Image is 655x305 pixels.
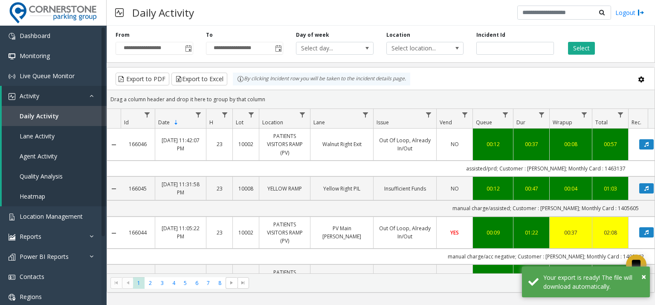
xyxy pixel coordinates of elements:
[128,2,198,23] h3: Daily Activity
[183,42,193,54] span: Toggle popup
[237,76,244,82] img: infoIcon.svg
[2,86,107,106] a: Activity
[254,279,646,287] kendo-pager-info: 1 - 30 of 220 items
[296,42,358,54] span: Select day...
[387,42,448,54] span: Select location...
[126,229,150,237] a: 166044
[116,31,130,39] label: From
[451,141,459,148] span: NO
[233,73,410,85] div: By clicking Incident row you will be taken to the incident details page.
[160,224,201,240] a: [DATE] 11:05:22 PM
[313,119,325,126] span: Lane
[126,185,150,193] a: 166045
[20,232,41,240] span: Reports
[2,146,107,166] a: Agent Activity
[478,229,508,237] a: 00:09
[264,132,305,157] a: PATIENTS VISITORS RAMP (PV)
[20,92,39,100] span: Activity
[9,93,15,100] img: 'icon'
[476,31,505,39] label: Incident Id
[209,119,213,126] span: H
[516,119,525,126] span: Dur
[226,277,237,289] span: Go to the next page
[442,229,467,237] a: YES
[597,185,623,193] a: 01:03
[238,140,254,148] a: 10002
[206,31,213,39] label: To
[641,271,646,282] span: ×
[615,109,626,120] a: Total Filter Menu
[107,185,121,192] a: Collapse Details
[20,32,50,40] span: Dashboard
[9,234,15,240] img: 'icon'
[519,229,544,237] a: 01:22
[555,140,587,148] a: 00:08
[478,185,508,193] div: 00:12
[543,273,643,291] div: Your export is ready! The file will download automatically.
[173,119,180,126] span: Sortable
[273,42,283,54] span: Toggle popup
[555,229,587,237] a: 00:37
[9,274,15,281] img: 'icon'
[316,273,368,289] a: PV Main [PERSON_NAME]
[236,119,243,126] span: Lot
[262,119,283,126] span: Location
[116,73,169,85] button: Export to PDF
[555,185,587,193] a: 00:04
[597,229,623,237] a: 02:08
[20,212,83,220] span: Location Management
[212,229,227,237] a: 23
[212,185,227,193] a: 23
[9,33,15,40] img: 'icon'
[519,185,544,193] a: 00:47
[595,119,608,126] span: Total
[316,140,368,148] a: Walnut Right Exit
[379,136,431,152] a: Out Of Loop, Already In/Out
[126,140,150,148] a: 166046
[379,185,431,193] a: Insufficient Funds
[240,279,246,286] span: Go to the last page
[160,136,201,152] a: [DATE] 11:42:07 PM
[553,119,572,126] span: Wrapup
[133,277,145,289] span: Page 1
[476,119,492,126] span: Queue
[193,109,204,120] a: Date Filter Menu
[107,230,121,237] a: Collapse Details
[238,277,249,289] span: Go to the last page
[115,2,124,23] img: pageIcon
[641,270,646,283] button: Close
[124,119,129,126] span: Id
[2,166,107,186] a: Quality Analysis
[9,254,15,261] img: 'icon'
[20,112,59,120] span: Daily Activity
[377,119,389,126] span: Issue
[615,8,644,17] a: Logout
[238,229,254,237] a: 10002
[459,109,471,120] a: Vend Filter Menu
[379,224,431,240] a: Out Of Loop, Already In/Out
[478,140,508,148] a: 00:12
[297,109,308,120] a: Location Filter Menu
[160,180,201,196] a: [DATE] 11:31:58 PM
[519,140,544,148] a: 00:37
[20,52,50,60] span: Monitoring
[203,277,214,289] span: Page 7
[20,293,42,301] span: Regions
[20,132,55,140] span: Lane Activity
[214,277,226,289] span: Page 8
[158,119,170,126] span: Date
[500,109,511,120] a: Queue Filter Menu
[9,73,15,80] img: 'icon'
[238,185,254,193] a: 10008
[246,109,257,120] a: Lot Filter Menu
[264,268,305,293] a: PATIENTS VISITORS RAMP (PV)
[451,185,459,192] span: NO
[638,8,644,17] img: logout
[568,42,595,55] button: Select
[168,277,180,289] span: Page 4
